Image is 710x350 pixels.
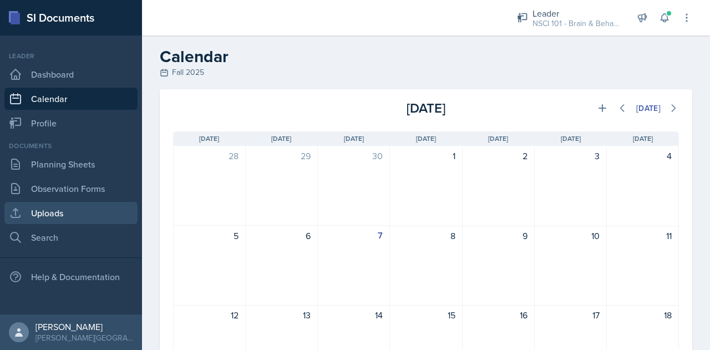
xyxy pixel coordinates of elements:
[324,149,383,163] div: 30
[35,332,133,343] div: [PERSON_NAME][GEOGRAPHIC_DATA]
[4,112,138,134] a: Profile
[636,104,661,113] div: [DATE]
[252,149,311,163] div: 29
[541,149,600,163] div: 3
[613,149,672,163] div: 4
[324,308,383,322] div: 14
[4,202,138,224] a: Uploads
[199,134,219,144] span: [DATE]
[324,229,383,242] div: 7
[4,63,138,85] a: Dashboard
[342,98,510,118] div: [DATE]
[397,149,455,163] div: 1
[541,229,600,242] div: 10
[252,308,311,322] div: 13
[180,229,239,242] div: 5
[4,226,138,248] a: Search
[4,51,138,61] div: Leader
[469,229,528,242] div: 9
[35,321,133,332] div: [PERSON_NAME]
[629,99,668,118] button: [DATE]
[4,177,138,200] a: Observation Forms
[397,308,455,322] div: 15
[271,134,291,144] span: [DATE]
[469,308,528,322] div: 16
[252,229,311,242] div: 6
[613,308,672,322] div: 18
[469,149,528,163] div: 2
[344,134,364,144] span: [DATE]
[160,47,692,67] h2: Calendar
[532,7,621,20] div: Leader
[4,141,138,151] div: Documents
[397,229,455,242] div: 8
[633,134,653,144] span: [DATE]
[416,134,436,144] span: [DATE]
[4,266,138,288] div: Help & Documentation
[532,18,621,29] div: NSCI 101 - Brain & Behavior / Fall 2025
[541,308,600,322] div: 17
[4,153,138,175] a: Planning Sheets
[160,67,692,78] div: Fall 2025
[613,229,672,242] div: 11
[561,134,581,144] span: [DATE]
[180,308,239,322] div: 12
[4,88,138,110] a: Calendar
[180,149,239,163] div: 28
[488,134,508,144] span: [DATE]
